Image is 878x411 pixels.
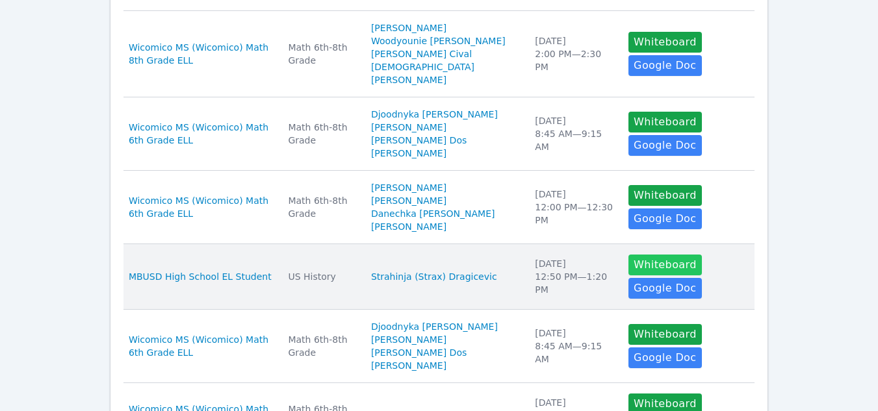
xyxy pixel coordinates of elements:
[371,333,446,346] a: [PERSON_NAME]
[371,207,495,220] a: Danechka [PERSON_NAME]
[129,270,272,283] a: MBUSD High School EL Student
[123,244,755,310] tr: MBUSD High School EL StudentUS HistoryStrahinja (Strax) Dragicevic[DATE]12:50 PM—1:20 PMWhiteboar...
[371,194,446,207] a: [PERSON_NAME]
[371,220,446,233] a: [PERSON_NAME]
[123,310,755,383] tr: Wicomico MS (Wicomico) Math 6th Grade ELLMath 6th-8th GradeDjoodnyka [PERSON_NAME][PERSON_NAME][P...
[123,171,755,244] tr: Wicomico MS (Wicomico) Math 6th Grade ELLMath 6th-8th Grade[PERSON_NAME][PERSON_NAME]Danechka [PE...
[123,11,755,97] tr: Wicomico MS (Wicomico) Math 8th Grade ELLMath 6th-8th Grade[PERSON_NAME]Woodyounie [PERSON_NAME][...
[628,208,701,229] a: Google Doc
[371,134,519,160] a: [PERSON_NAME] Dos [PERSON_NAME]
[628,185,702,206] button: Whiteboard
[535,114,613,153] div: [DATE] 8:45 AM — 9:15 AM
[129,194,273,220] a: Wicomico MS (Wicomico) Math 6th Grade ELL
[371,320,498,333] a: Djoodnyka [PERSON_NAME]
[535,327,613,366] div: [DATE] 8:45 AM — 9:15 AM
[628,112,702,132] button: Whiteboard
[371,34,506,47] a: Woodyounie [PERSON_NAME]
[535,257,613,296] div: [DATE] 12:50 PM — 1:20 PM
[628,32,702,53] button: Whiteboard
[288,333,355,359] div: Math 6th-8th Grade
[535,188,613,227] div: [DATE] 12:00 PM — 12:30 PM
[288,41,355,67] div: Math 6th-8th Grade
[129,41,273,67] a: Wicomico MS (Wicomico) Math 8th Grade ELL
[628,347,701,368] a: Google Doc
[628,324,702,345] button: Whiteboard
[371,121,446,134] a: [PERSON_NAME]
[371,60,519,86] a: [DEMOGRAPHIC_DATA][PERSON_NAME]
[288,121,355,147] div: Math 6th-8th Grade
[371,181,446,194] a: [PERSON_NAME]
[371,47,472,60] a: [PERSON_NAME] Cival
[628,55,701,76] a: Google Doc
[371,270,497,283] a: Strahinja (Strax) Dragicevic
[371,346,519,372] a: [PERSON_NAME] Dos [PERSON_NAME]
[129,333,273,359] a: Wicomico MS (Wicomico) Math 6th Grade ELL
[628,278,701,299] a: Google Doc
[628,255,702,275] button: Whiteboard
[371,108,498,121] a: Djoodnyka [PERSON_NAME]
[535,34,613,73] div: [DATE] 2:00 PM — 2:30 PM
[288,194,355,220] div: Math 6th-8th Grade
[628,135,701,156] a: Google Doc
[371,21,446,34] a: [PERSON_NAME]
[288,270,355,283] div: US History
[123,97,755,171] tr: Wicomico MS (Wicomico) Math 6th Grade ELLMath 6th-8th GradeDjoodnyka [PERSON_NAME][PERSON_NAME][P...
[129,121,273,147] a: Wicomico MS (Wicomico) Math 6th Grade ELL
